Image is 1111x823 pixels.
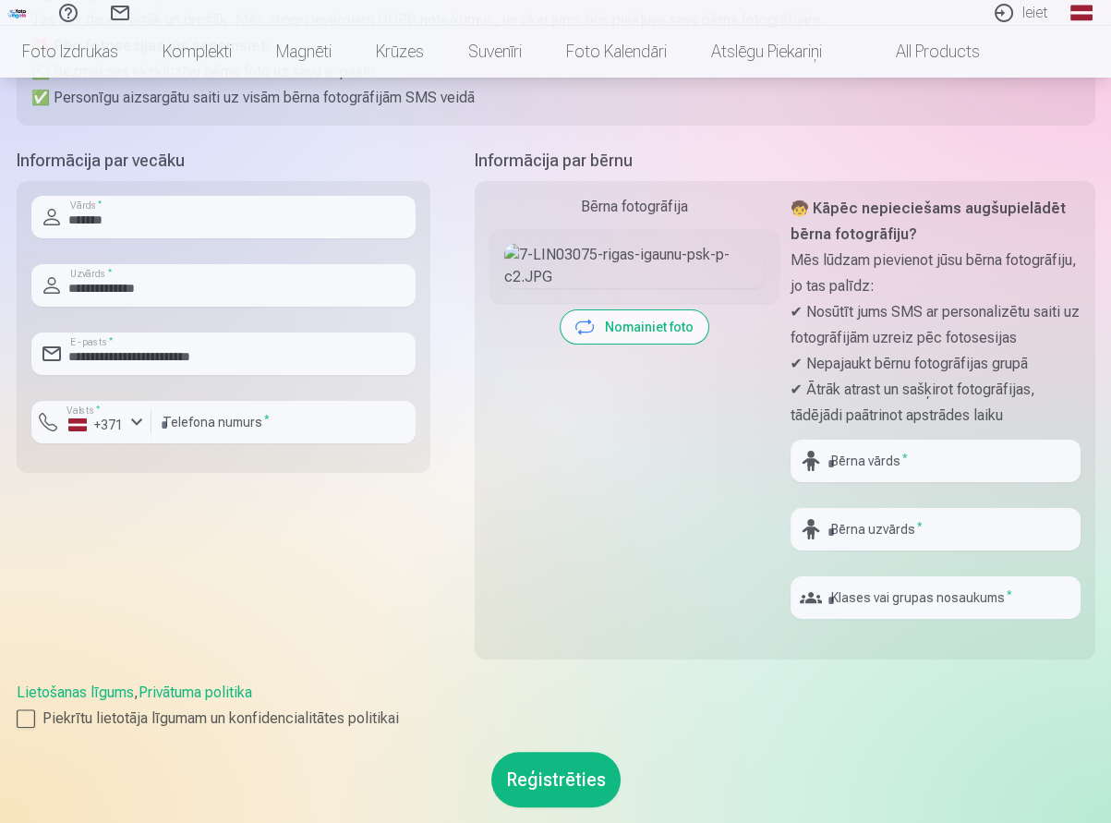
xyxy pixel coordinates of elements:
[791,377,1081,429] p: ✔ Ātrāk atrast un sašķirot fotogrāfijas, tādējādi paātrinot apstrādes laiku
[791,200,1066,243] strong: 🧒 Kāpēc nepieciešams augšupielādēt bērna fotogrāfiju?
[61,404,106,418] label: Valsts
[689,26,844,78] a: Atslēgu piekariņi
[475,148,1095,174] h5: Informācija par bērnu
[561,310,708,344] button: Nomainiet foto
[17,682,1095,730] div: ,
[446,26,544,78] a: Suvenīri
[491,752,621,807] button: Reģistrēties
[7,7,28,18] img: /fa1
[791,299,1081,351] p: ✔ Nosūtīt jums SMS ar personalizētu saiti uz fotogrāfijām uzreiz pēc fotosesijas
[139,684,252,701] a: Privātuma politika
[544,26,689,78] a: Foto kalendāri
[844,26,1002,78] a: All products
[791,351,1081,377] p: ✔ Nepajaukt bērnu fotogrāfijas grupā
[68,416,124,434] div: +371
[17,708,1095,730] label: Piekrītu lietotāja līgumam un konfidencialitātes politikai
[31,85,1081,111] p: ✅ Personīgu aizsargātu saiti uz visām bērna fotogrāfijām SMS veidā
[17,148,430,174] h5: Informācija par vecāku
[17,684,134,701] a: Lietošanas līgums
[489,196,779,218] div: Bērna fotogrāfija
[140,26,254,78] a: Komplekti
[31,401,151,443] button: Valsts*+371
[791,248,1081,299] p: Mēs lūdzam pievienot jūsu bērna fotogrāfiju, jo tas palīdz:
[354,26,446,78] a: Krūzes
[254,26,354,78] a: Magnēti
[504,244,765,288] img: 7-LIN03075-rigas-igaunu-psk-p-c2.JPG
